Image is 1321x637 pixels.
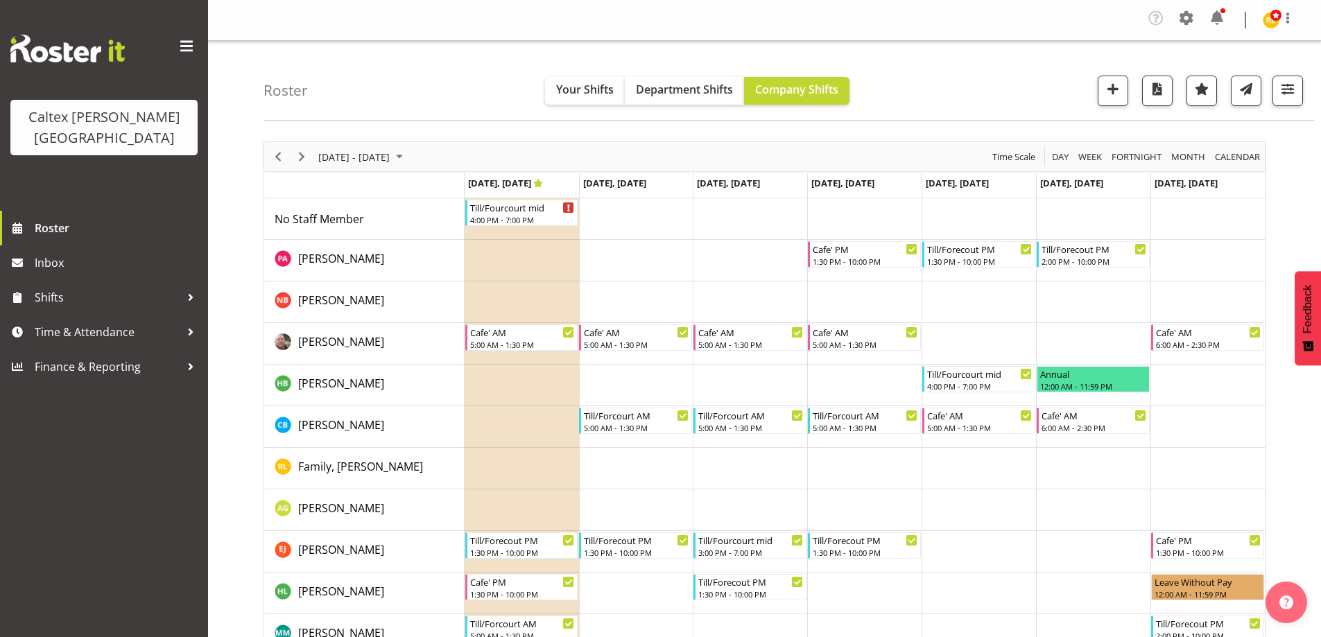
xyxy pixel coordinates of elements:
img: reece-lewis10949.jpg [1263,12,1279,28]
div: Till/Forcourt AM [698,408,803,422]
a: [PERSON_NAME] [298,500,384,516]
button: Timeline Month [1169,148,1208,166]
div: 1:30 PM - 10:00 PM [584,547,689,558]
div: Bullock, Christopher"s event - Till/Forcourt AM Begin From Thursday, October 2, 2025 at 5:00:00 A... [808,408,921,434]
td: Berkely, Noah resource [264,281,465,323]
div: 1:30 PM - 10:00 PM [813,256,917,267]
div: 2:00 PM - 10:00 PM [1042,256,1146,267]
img: help-xxl-2.png [1279,595,1293,609]
div: Cafe' AM [698,325,803,339]
button: Timeline Day [1050,148,1071,166]
td: No Staff Member resource [264,198,465,240]
span: [DATE], [DATE] [1040,177,1103,189]
div: Till/Fourcourt mid [470,200,575,214]
div: Caltex [PERSON_NAME][GEOGRAPHIC_DATA] [24,107,184,148]
div: Till/Forcourt AM [470,616,575,630]
span: [PERSON_NAME] [298,251,384,266]
div: Cafe' PM [1156,533,1261,547]
td: Family, Lewis resource [264,448,465,489]
div: Braxton, Jeanette"s event - Cafe' AM Begin From Monday, September 29, 2025 at 5:00:00 AM GMT+13:0... [465,324,578,351]
span: No Staff Member [275,211,364,227]
div: 5:00 AM - 1:30 PM [698,422,803,433]
div: 5:00 AM - 1:30 PM [927,422,1032,433]
div: Cafe' PM [813,242,917,256]
button: Your Shifts [545,77,625,105]
div: Braxton, Jeanette"s event - Cafe' AM Begin From Tuesday, September 30, 2025 at 5:00:00 AM GMT+13:... [579,324,692,351]
div: Next [290,142,313,171]
td: Johns, Erin resource [264,531,465,573]
div: 5:00 AM - 1:30 PM [584,339,689,350]
div: Atherton, Peter"s event - Cafe' PM Begin From Thursday, October 2, 2025 at 1:30:00 PM GMT+13:00 E... [808,241,921,268]
button: Next [293,148,311,166]
td: Broome, Heath resource [264,365,465,406]
button: Month [1213,148,1263,166]
button: Company Shifts [744,77,849,105]
span: Week [1077,148,1103,166]
div: No Staff Member"s event - Till/Fourcourt mid Begin From Monday, September 29, 2025 at 4:00:00 PM ... [465,200,578,226]
div: 5:00 AM - 1:30 PM [813,339,917,350]
a: No Staff Member [275,211,364,227]
a: [PERSON_NAME] [298,333,384,350]
span: [PERSON_NAME] [298,542,384,557]
button: Add a new shift [1098,76,1128,106]
span: [DATE], [DATE] [1155,177,1218,189]
button: Fortnight [1110,148,1164,166]
div: 12:00 AM - 11:59 PM [1040,381,1146,392]
div: Bullock, Christopher"s event - Till/Forcourt AM Begin From Wednesday, October 1, 2025 at 5:00:00 ... [693,408,806,434]
div: Lewis, Hayden"s event - Cafe' PM Begin From Monday, September 29, 2025 at 1:30:00 PM GMT+13:00 En... [465,574,578,600]
div: Braxton, Jeanette"s event - Cafe' AM Begin From Thursday, October 2, 2025 at 5:00:00 AM GMT+13:00... [808,324,921,351]
div: Atherton, Peter"s event - Till/Forecout PM Begin From Friday, October 3, 2025 at 1:30:00 PM GMT+1... [922,241,1035,268]
button: Feedback - Show survey [1295,271,1321,365]
span: Roster [35,218,201,238]
span: Family, [PERSON_NAME] [298,459,423,474]
div: Till/Forecout PM [927,242,1032,256]
div: 6:00 AM - 2:30 PM [1156,339,1261,350]
span: [DATE], [DATE] [468,177,544,189]
td: Lewis, Hayden resource [264,573,465,614]
div: Cafe' PM [470,575,575,588]
span: Feedback [1302,285,1314,333]
a: [PERSON_NAME] [298,250,384,267]
div: Atherton, Peter"s event - Till/Forecout PM Begin From Saturday, October 4, 2025 at 2:00:00 PM GMT... [1037,241,1150,268]
div: Leave Without Pay [1155,575,1261,588]
div: Lewis, Hayden"s event - Leave Without Pay Begin From Sunday, October 5, 2025 at 12:00:00 AM GMT+1... [1151,574,1264,600]
span: Finance & Reporting [35,356,180,377]
span: [PERSON_NAME] [298,417,384,433]
div: Johns, Erin"s event - Till/Forecout PM Begin From Thursday, October 2, 2025 at 1:30:00 PM GMT+13:... [808,532,921,559]
span: calendar [1214,148,1261,166]
div: Bullock, Christopher"s event - Cafe' AM Begin From Saturday, October 4, 2025 at 6:00:00 AM GMT+13... [1037,408,1150,434]
div: 5:00 AM - 1:30 PM [584,422,689,433]
div: Till/Fourcourt mid [927,367,1032,381]
span: [PERSON_NAME] [298,376,384,391]
button: Department Shifts [625,77,744,105]
a: [PERSON_NAME] [298,292,384,308]
span: [DATE], [DATE] [697,177,760,189]
div: Bullock, Christopher"s event - Till/Forcourt AM Begin From Tuesday, September 30, 2025 at 5:00:00... [579,408,692,434]
div: Cafe' AM [813,325,917,339]
div: Till/Forecout PM [1042,242,1146,256]
a: [PERSON_NAME] [298,375,384,392]
div: Cafe' AM [1042,408,1146,422]
div: Bullock, Christopher"s event - Cafe' AM Begin From Friday, October 3, 2025 at 5:00:00 AM GMT+13:0... [922,408,1035,434]
div: Lewis, Hayden"s event - Till/Forecout PM Begin From Wednesday, October 1, 2025 at 1:30:00 PM GMT+... [693,574,806,600]
a: [PERSON_NAME] [298,583,384,600]
button: Send a list of all shifts for the selected filtered period to all rostered employees. [1231,76,1261,106]
button: Filter Shifts [1272,76,1303,106]
td: Grant, Adam resource [264,489,465,531]
span: Inbox [35,252,201,273]
div: Braxton, Jeanette"s event - Cafe' AM Begin From Wednesday, October 1, 2025 at 5:00:00 AM GMT+13:0... [693,324,806,351]
span: [PERSON_NAME] [298,293,384,308]
div: Cafe' AM [470,325,575,339]
div: Cafe' AM [1156,325,1261,339]
span: Your Shifts [556,82,614,97]
div: 4:00 PM - 7:00 PM [927,381,1032,392]
div: Previous [266,142,290,171]
span: [PERSON_NAME] [298,584,384,599]
a: Family, [PERSON_NAME] [298,458,423,475]
div: Till/Forecout PM [813,533,917,547]
div: 3:00 PM - 7:00 PM [698,547,803,558]
span: Company Shifts [755,82,838,97]
div: Broome, Heath"s event - Till/Fourcourt mid Begin From Friday, October 3, 2025 at 4:00:00 PM GMT+1... [922,366,1035,392]
span: [DATE], [DATE] [811,177,874,189]
span: Fortnight [1110,148,1163,166]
